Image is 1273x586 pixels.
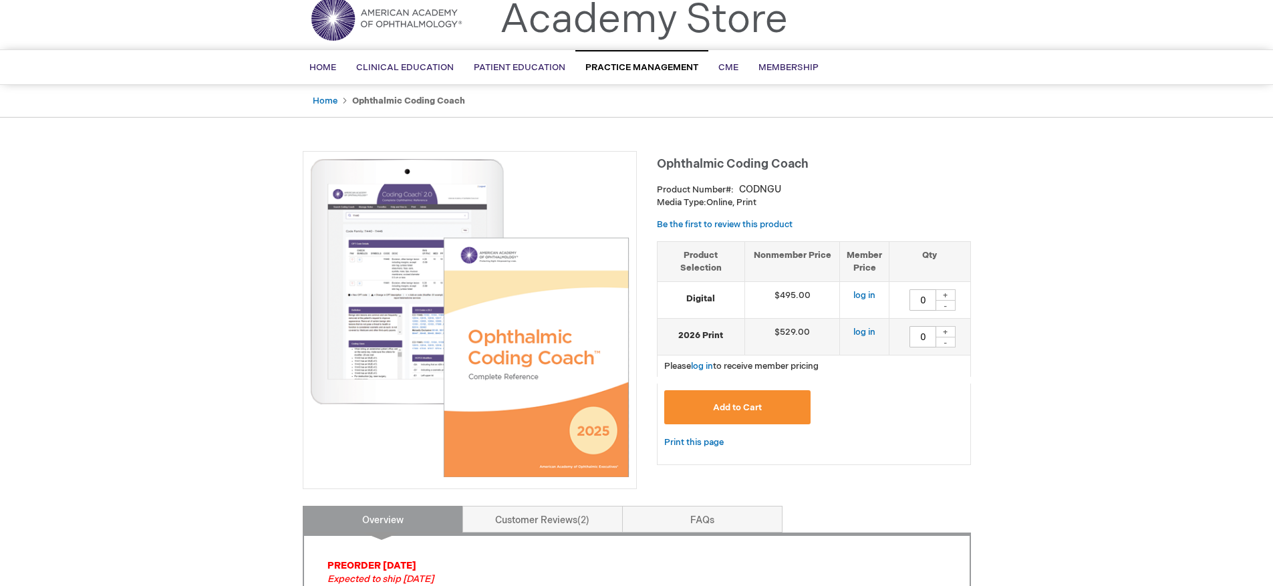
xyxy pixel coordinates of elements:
[657,196,971,209] p: Online, Print
[310,158,629,478] img: Ophthalmic Coding Coach
[352,96,465,106] strong: Ophthalmic Coding Coach
[853,327,875,337] a: log in
[577,515,589,526] span: 2
[303,506,463,533] a: Overview
[664,361,819,372] span: Please to receive member pricing
[313,96,337,106] a: Home
[657,157,809,171] span: Ophthalmic Coding Coach
[462,506,623,533] a: Customer Reviews2
[744,282,840,319] td: $495.00
[474,62,565,73] span: Patient Education
[327,560,416,571] strong: PREORDER [DATE]
[664,390,811,424] button: Add to Cart
[936,300,956,311] div: -
[739,183,781,196] div: CODNGU
[657,219,793,230] a: Be the first to review this product
[936,337,956,347] div: -
[664,434,724,451] a: Print this page
[853,290,875,301] a: log in
[889,241,970,281] th: Qty
[744,319,840,355] td: $529.00
[936,326,956,337] div: +
[657,197,706,208] strong: Media Type:
[585,62,698,73] span: Practice Management
[327,573,434,585] em: Expected to ship [DATE]
[664,293,738,305] strong: Digital
[309,62,336,73] span: Home
[691,361,713,372] a: log in
[909,326,936,347] input: Qty
[744,241,840,281] th: Nonmember Price
[658,241,745,281] th: Product Selection
[718,62,738,73] span: CME
[909,289,936,311] input: Qty
[758,62,819,73] span: Membership
[622,506,783,533] a: FAQs
[713,402,762,413] span: Add to Cart
[840,241,889,281] th: Member Price
[664,329,738,342] strong: 2026 Print
[356,62,454,73] span: Clinical Education
[936,289,956,301] div: +
[657,184,734,195] strong: Product Number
